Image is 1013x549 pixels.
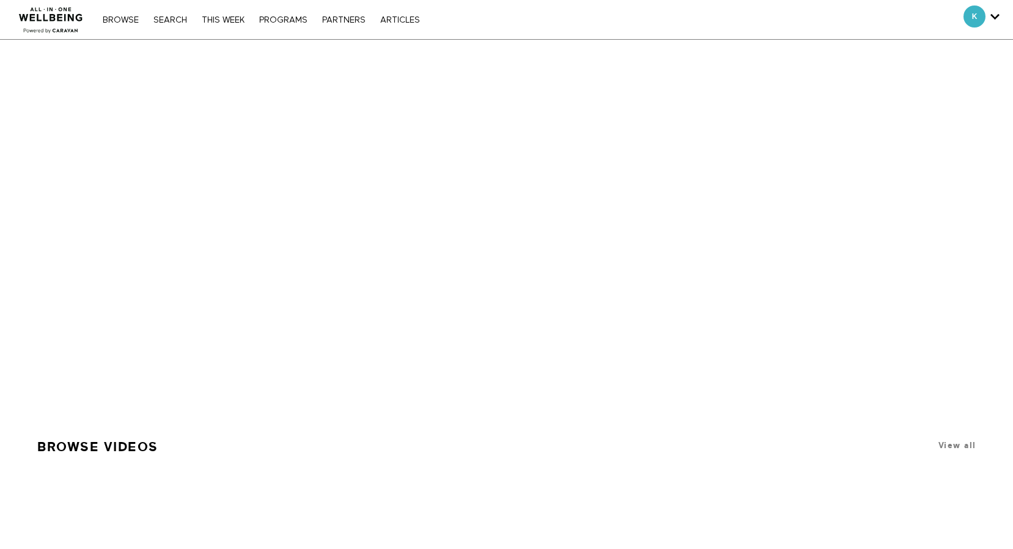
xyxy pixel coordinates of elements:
nav: Primary [97,13,425,26]
a: THIS WEEK [196,16,251,24]
a: PROGRAMS [253,16,314,24]
a: PARTNERS [316,16,372,24]
a: Browse Videos [37,434,158,460]
a: Search [147,16,193,24]
a: View all [938,441,976,450]
a: ARTICLES [374,16,426,24]
a: Browse [97,16,145,24]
